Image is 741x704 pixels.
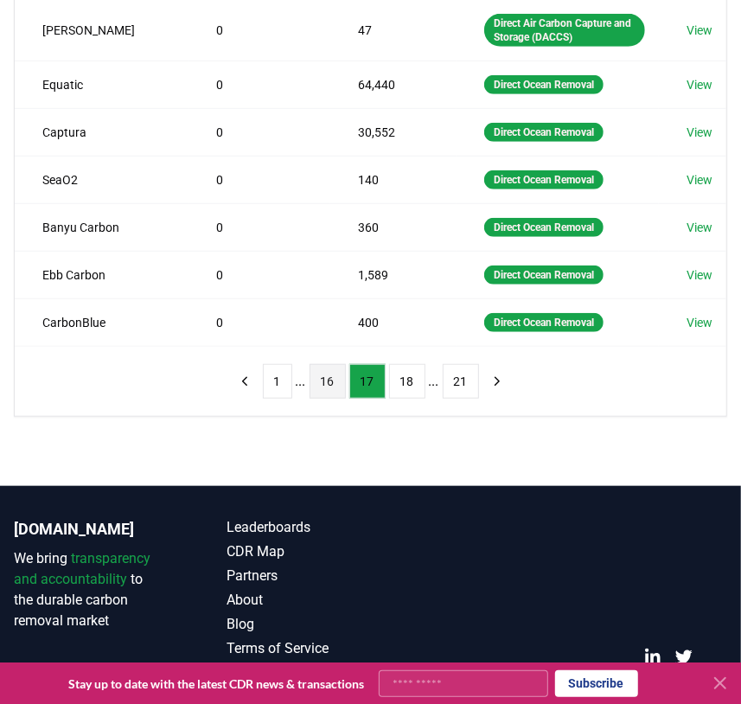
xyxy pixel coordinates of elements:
a: CDR Map [227,541,370,562]
td: Equatic [15,61,188,108]
a: Twitter [675,649,693,666]
button: next page [482,364,512,399]
td: 0 [188,108,330,156]
li: ... [296,371,306,392]
div: Direct Ocean Removal [484,170,604,189]
a: View [687,219,712,236]
td: 0 [188,298,330,346]
div: Direct Ocean Removal [484,75,604,94]
td: 0 [188,61,330,108]
a: View [687,22,712,39]
button: 17 [349,364,386,399]
button: previous page [230,364,259,399]
td: 400 [330,298,457,346]
a: View [687,76,712,93]
p: [DOMAIN_NAME] [14,517,157,541]
td: 0 [188,203,330,251]
a: View [687,314,712,331]
td: Banyu Carbon [15,203,188,251]
td: Ebb Carbon [15,251,188,298]
button: 16 [310,364,346,399]
li: ... [429,371,439,392]
td: 360 [330,203,457,251]
td: 30,552 [330,108,457,156]
a: Leaderboards [227,517,370,538]
div: Direct Air Carbon Capture and Storage (DACCS) [484,14,645,47]
a: Partners [227,566,370,586]
a: View [687,124,712,141]
button: 1 [263,364,292,399]
div: Direct Ocean Removal [484,218,604,237]
td: CarbonBlue [15,298,188,346]
a: View [687,171,712,189]
div: Direct Ocean Removal [484,313,604,332]
span: transparency and accountability [14,550,150,587]
td: 0 [188,156,330,203]
a: About [227,590,370,611]
a: View [687,266,712,284]
td: 0 [188,251,330,298]
a: Blog [227,614,370,635]
p: We bring to the durable carbon removal market [14,548,157,631]
td: SeaO2 [15,156,188,203]
div: Direct Ocean Removal [484,266,604,285]
button: 21 [443,364,479,399]
td: 64,440 [330,61,457,108]
a: LinkedIn [644,649,661,666]
td: 1,589 [330,251,457,298]
td: Captura [15,108,188,156]
div: Direct Ocean Removal [484,123,604,142]
button: 18 [389,364,425,399]
td: 140 [330,156,457,203]
a: Terms of Service [227,638,370,659]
